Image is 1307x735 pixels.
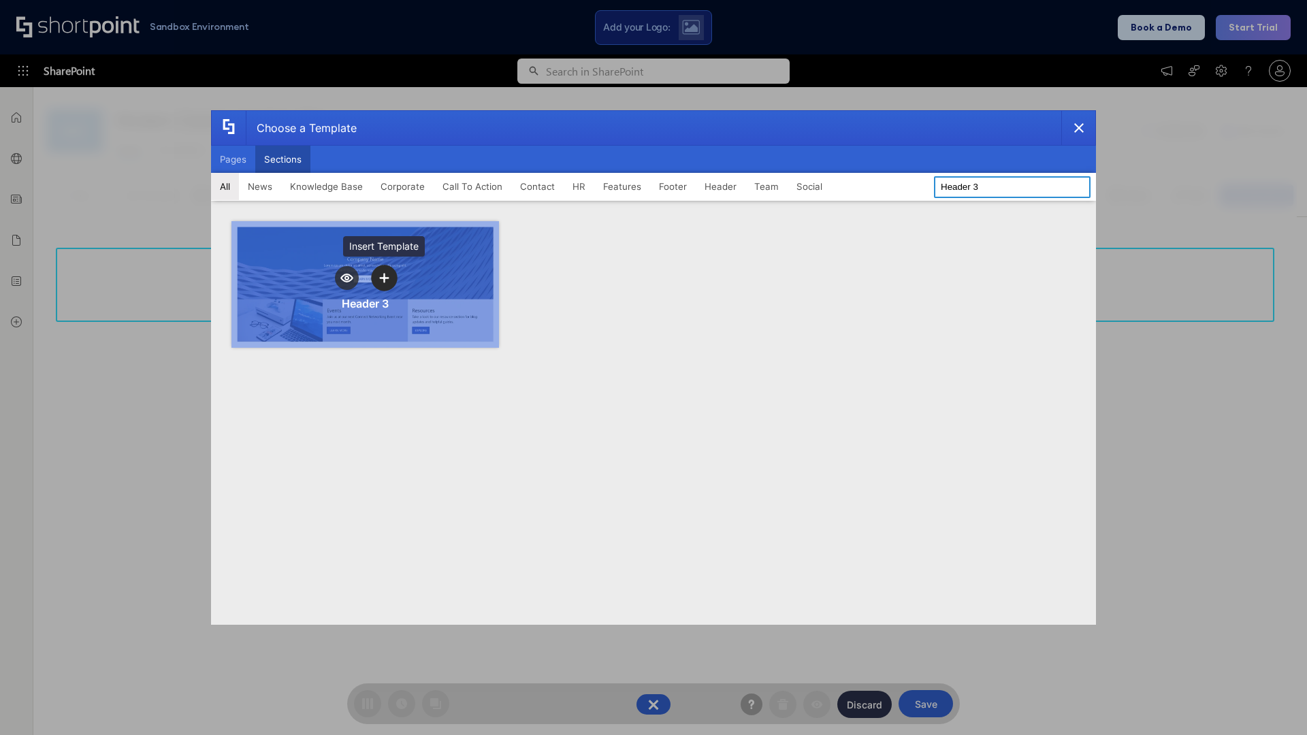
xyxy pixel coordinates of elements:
button: Footer [650,173,696,200]
button: Header [696,173,745,200]
button: News [239,173,281,200]
div: template selector [211,110,1096,625]
button: Contact [511,173,564,200]
button: Features [594,173,650,200]
button: Social [788,173,831,200]
button: Sections [255,146,310,173]
iframe: Chat Widget [1239,670,1307,735]
button: Call To Action [434,173,511,200]
button: HR [564,173,594,200]
button: Team [745,173,788,200]
button: All [211,173,239,200]
input: Search [934,176,1091,198]
button: Knowledge Base [281,173,372,200]
div: Header 3 [342,297,389,310]
button: Pages [211,146,255,173]
div: Choose a Template [246,111,357,145]
button: Corporate [372,173,434,200]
